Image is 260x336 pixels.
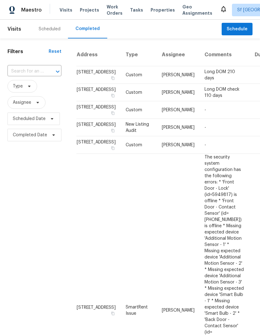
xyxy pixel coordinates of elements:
[157,66,200,84] td: [PERSON_NAME]
[107,4,123,16] span: Work Orders
[121,84,157,101] td: Custom
[21,7,42,13] span: Maestro
[110,145,116,151] button: Copy Address
[13,83,23,89] span: Type
[157,84,200,101] td: [PERSON_NAME]
[157,101,200,119] td: [PERSON_NAME]
[60,7,72,13] span: Visits
[110,75,116,81] button: Copy Address
[76,101,121,119] td: [STREET_ADDRESS]
[80,7,99,13] span: Projects
[7,48,49,55] h1: Filters
[151,7,175,13] span: Properties
[227,25,248,33] span: Schedule
[75,26,100,32] div: Completed
[200,43,250,66] th: Comments
[7,22,21,36] span: Visits
[121,119,157,136] td: New Listing Audit
[76,119,121,136] td: [STREET_ADDRESS]
[130,8,143,12] span: Tasks
[39,26,60,32] div: Scheduled
[110,311,116,316] button: Copy Address
[200,66,250,84] td: Long DOM 210 days
[121,43,157,66] th: Type
[76,84,121,101] td: [STREET_ADDRESS]
[121,101,157,119] td: Custom
[157,43,200,66] th: Assignee
[200,119,250,136] td: -
[7,67,44,76] input: Search for an address...
[200,84,250,101] td: Long DOM check 110 days
[13,132,47,138] span: Completed Date
[121,66,157,84] td: Custom
[76,136,121,154] td: [STREET_ADDRESS]
[182,4,212,16] span: Geo Assignments
[200,101,250,119] td: -
[157,136,200,154] td: [PERSON_NAME]
[13,116,46,122] span: Scheduled Date
[200,136,250,154] td: -
[76,66,121,84] td: [STREET_ADDRESS]
[76,43,121,66] th: Address
[110,128,116,133] button: Copy Address
[53,67,62,76] button: Open
[222,23,253,36] button: Schedule
[110,110,116,116] button: Copy Address
[157,119,200,136] td: [PERSON_NAME]
[13,99,31,106] span: Assignee
[110,93,116,98] button: Copy Address
[49,48,61,55] div: Reset
[121,136,157,154] td: Custom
